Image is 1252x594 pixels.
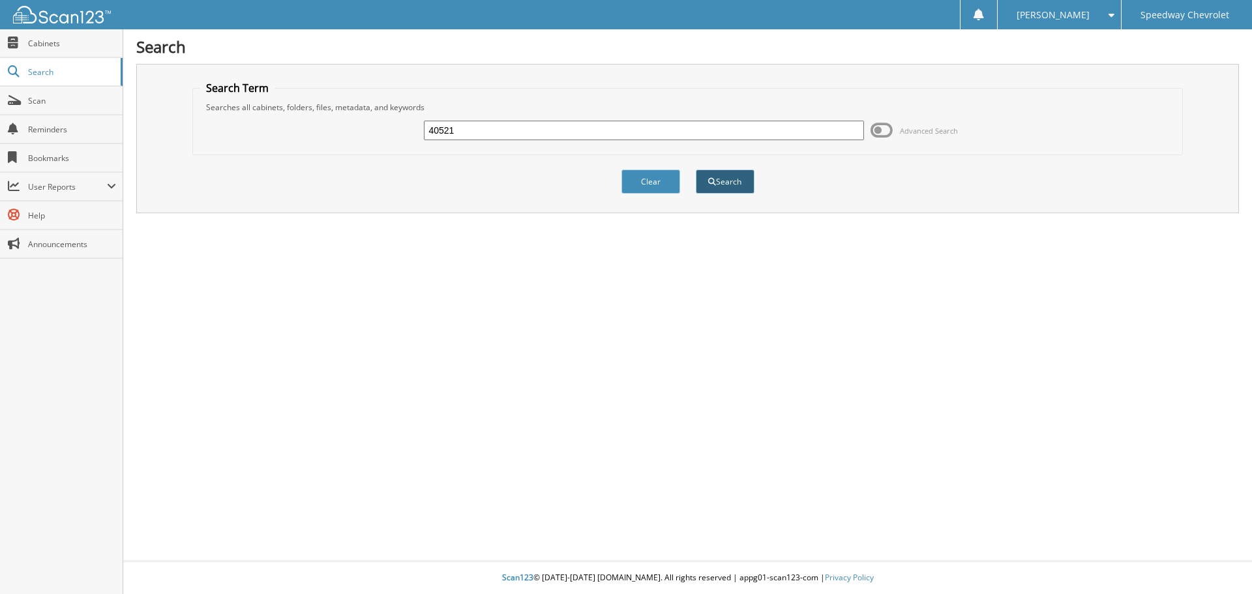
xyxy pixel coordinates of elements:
div: Searches all cabinets, folders, files, metadata, and keywords [200,102,1176,113]
legend: Search Term [200,81,275,95]
span: Speedway Chevrolet [1140,11,1229,19]
span: User Reports [28,181,107,192]
span: Scan [28,95,116,106]
div: © [DATE]-[DATE] [DOMAIN_NAME]. All rights reserved | appg01-scan123-com | [123,562,1252,594]
img: scan123-logo-white.svg [13,6,111,23]
span: [PERSON_NAME] [1017,11,1090,19]
span: Advanced Search [900,126,958,136]
button: Search [696,170,754,194]
span: Announcements [28,239,116,250]
a: Privacy Policy [825,572,874,583]
span: Scan123 [502,572,533,583]
span: Cabinets [28,38,116,49]
button: Clear [621,170,680,194]
span: Bookmarks [28,153,116,164]
iframe: Chat Widget [1187,531,1252,594]
span: Reminders [28,124,116,135]
span: Help [28,210,116,221]
h1: Search [136,36,1239,57]
span: Search [28,67,114,78]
